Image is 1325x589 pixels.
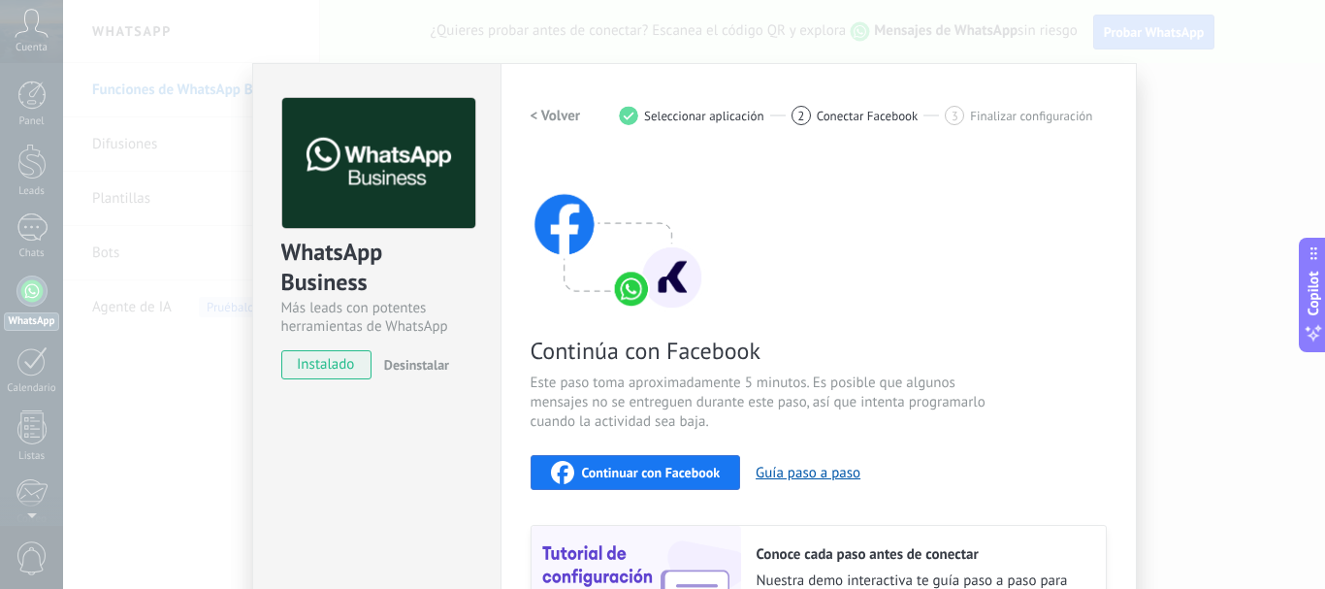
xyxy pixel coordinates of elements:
button: Continuar con Facebook [531,455,741,490]
h2: Conoce cada paso antes de conectar [757,545,1086,564]
button: < Volver [531,98,581,133]
span: instalado [282,350,371,379]
div: WhatsApp Business [281,237,472,299]
span: Desinstalar [384,356,449,374]
span: 2 [797,108,804,124]
img: connect with facebook [531,156,705,311]
span: Este paso toma aproximadamente 5 minutos. Es posible que algunos mensajes no se entreguen durante... [531,374,992,432]
span: Conectar Facebook [817,109,919,123]
img: logo_main.png [282,98,475,229]
h2: < Volver [531,107,581,125]
span: Copilot [1304,271,1323,315]
span: Continúa con Facebook [531,336,992,366]
span: Continuar con Facebook [582,466,721,479]
div: Más leads con potentes herramientas de WhatsApp [281,299,472,336]
button: Guía paso a paso [756,464,860,482]
span: Seleccionar aplicación [644,109,764,123]
button: Desinstalar [376,350,449,379]
span: Finalizar configuración [970,109,1092,123]
span: 3 [952,108,958,124]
